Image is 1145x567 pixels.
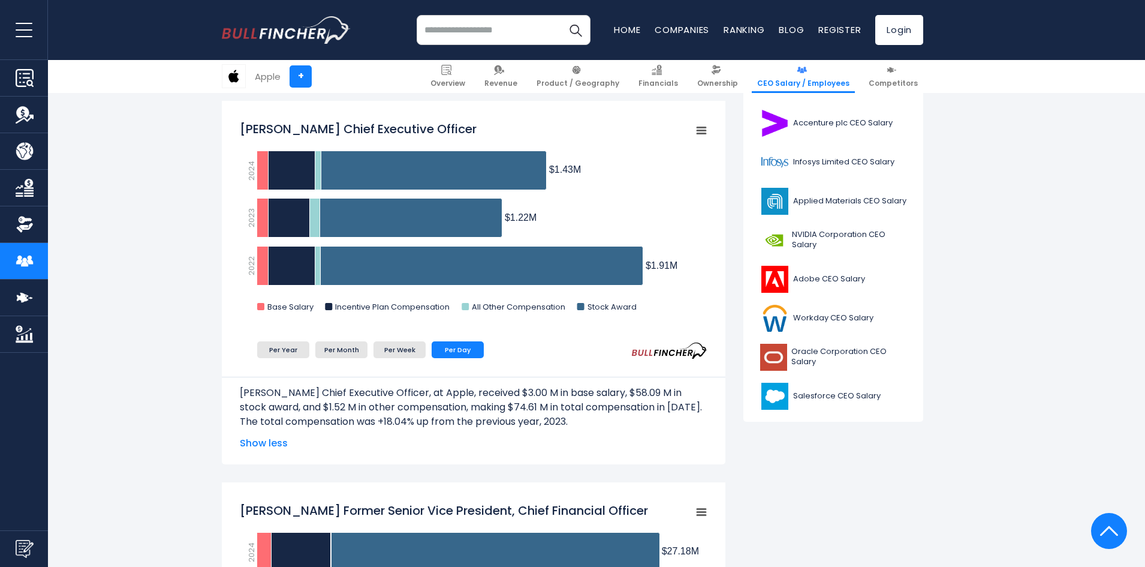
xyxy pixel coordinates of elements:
button: Search [561,15,590,45]
a: Login [875,15,923,45]
img: ACN logo [760,110,790,137]
span: Financials [638,79,678,88]
text: Base Salary [267,301,314,313]
a: Ownership [692,60,743,93]
a: Revenue [479,60,523,93]
img: Ownership [16,215,34,233]
span: Workday CEO Salary [793,313,873,323]
a: Blog [779,23,804,36]
text: Stock Award [587,301,637,313]
img: CRM logo [760,383,790,410]
span: Oracle Corporation CEO Salary [791,347,907,367]
div: Apple [255,70,281,83]
li: Per Year [257,341,309,358]
tspan: [PERSON_NAME] Chief Executive Officer [240,121,477,137]
img: INFY logo [760,149,790,176]
a: + [290,65,312,88]
tspan: [PERSON_NAME] Former Senior Vice President, Chief Financial Officer [240,502,648,519]
li: Per Day [432,341,484,358]
li: Per Month [315,341,367,358]
a: Adobe CEO Salary [752,263,914,296]
a: Competitors [863,60,923,93]
a: Applied Materials CEO Salary [752,185,914,218]
a: Go to homepage [222,16,351,44]
a: Overview [425,60,471,93]
span: Adobe CEO Salary [793,274,865,284]
a: Ranking [724,23,764,36]
a: Workday CEO Salary [752,302,914,335]
img: AAPL logo [222,65,245,88]
span: Infosys Limited CEO Salary [793,157,894,167]
img: WDAY logo [760,305,790,332]
span: Overview [430,79,465,88]
a: Oracle Corporation CEO Salary [752,341,914,374]
img: NVDA logo [760,227,788,254]
text: All Other Compensation [472,301,565,313]
a: CEO Salary / Employees [752,60,855,93]
tspan: $1.43M [549,164,581,175]
a: NVIDIA Corporation CEO Salary [752,224,914,257]
text: 2023 [246,208,257,227]
span: Applied Materials CEO Salary [793,196,906,206]
tspan: $27.18M [662,546,699,556]
tspan: $1.91M [646,260,677,271]
span: Microsoft Corporation CEO Salary [790,74,907,94]
a: Register [818,23,861,36]
img: AMAT logo [760,188,790,215]
li: Per Week [373,341,426,358]
text: 2024 [246,161,257,181]
span: Salesforce CEO Salary [793,391,881,401]
a: Financials [633,60,683,93]
span: Ownership [697,79,738,88]
a: Infosys Limited CEO Salary [752,146,914,179]
a: Home [614,23,640,36]
a: Product / Geography [531,60,625,93]
a: Companies [655,23,709,36]
img: ADBE logo [760,266,790,293]
span: Revenue [484,79,517,88]
p: [PERSON_NAME] Chief Executive Officer, at Apple, received $3.00 M in base salary, $58.09 M in sto... [240,386,707,415]
p: The total compensation was +18.04% up from the previous year, 2023. [240,415,707,429]
span: NVIDIA Corporation CEO Salary [792,230,907,250]
span: Competitors [869,79,918,88]
text: 2024 [246,542,257,562]
a: Salesforce CEO Salary [752,380,914,413]
tspan: $1.22M [505,212,537,223]
span: Accenture plc CEO Salary [793,118,893,128]
span: CEO Salary / Employees [757,79,849,88]
img: ORCL logo [760,344,788,371]
span: Show less [240,436,707,451]
span: Product / Geography [537,79,619,88]
text: Incentive Plan Compensation [335,301,450,313]
img: bullfincher logo [222,16,351,44]
svg: Tim Cook Chief Executive Officer [240,115,707,325]
a: Accenture plc CEO Salary [752,107,914,140]
text: 2022 [246,256,257,275]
